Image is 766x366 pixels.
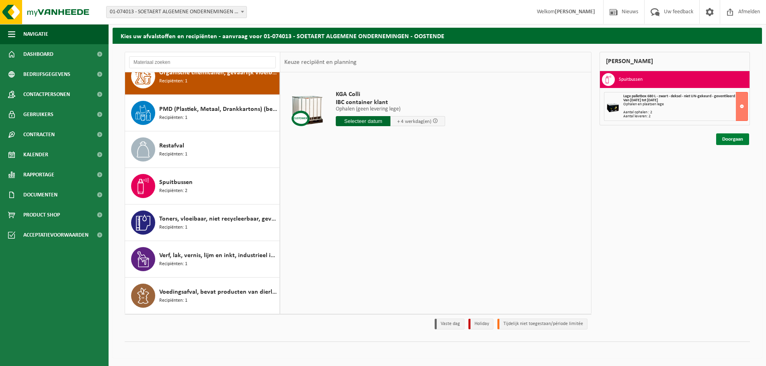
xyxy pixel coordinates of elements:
[125,95,280,131] button: PMD (Plastiek, Metaal, Drankkartons) (bedrijven) Recipiënten: 1
[125,58,280,95] button: Organische chemicaliën, gevaarlijk vloeibaar in kleinverpakking Recipiënten: 1
[280,52,361,72] div: Keuze recipiënt en planning
[159,287,277,297] span: Voedingsafval, bevat producten van dierlijke oorsprong, onverpakt, categorie 3
[23,125,55,145] span: Contracten
[623,110,748,115] div: Aantal ophalen : 2
[159,251,277,260] span: Verf, lak, vernis, lijm en inkt, industrieel in kleinverpakking
[159,178,193,187] span: Spuitbussen
[23,84,70,104] span: Contactpersonen
[555,9,595,15] strong: [PERSON_NAME]
[619,73,643,86] h3: Spuitbussen
[106,6,247,18] span: 01-074013 - SOETAERT ALGEMENE ONDERNEMINGEN - OOSTENDE
[716,133,749,145] a: Doorgaan
[107,6,246,18] span: 01-074013 - SOETAERT ALGEMENE ONDERNEMINGEN - OOSTENDE
[159,104,277,114] span: PMD (Plastiek, Metaal, Drankkartons) (bedrijven)
[23,24,48,44] span: Navigatie
[600,52,750,71] div: [PERSON_NAME]
[159,151,187,158] span: Recipiënten: 1
[397,119,431,124] span: + 4 werkdag(en)
[497,319,587,329] li: Tijdelijk niet toegestaan/période limitée
[435,319,464,329] li: Vaste dag
[125,241,280,278] button: Verf, lak, vernis, lijm en inkt, industrieel in kleinverpakking Recipiënten: 1
[125,204,280,241] button: Toners, vloeibaar, niet recycleerbaar, gevaarlijk Recipiënten: 1
[129,56,276,68] input: Materiaal zoeken
[23,185,58,205] span: Documenten
[113,28,762,43] h2: Kies uw afvalstoffen en recipiënten - aanvraag voor 01-074013 - SOETAERT ALGEMENE ONDERNEMINGEN -...
[159,214,277,224] span: Toners, vloeibaar, niet recycleerbaar, gevaarlijk
[623,94,735,98] span: Lage palletbox 680 L - zwart - deksel - niet UN-gekeurd - geventileerd
[336,98,445,106] span: IBC container klant
[23,44,53,64] span: Dashboard
[23,104,53,125] span: Gebruikers
[159,78,187,85] span: Recipiënten: 1
[336,90,445,98] span: KGA Colli
[159,224,187,231] span: Recipiënten: 1
[23,64,70,84] span: Bedrijfsgegevens
[623,98,658,102] strong: Van [DATE] tot [DATE]
[125,168,280,204] button: Spuitbussen Recipiënten: 2
[125,131,280,168] button: Restafval Recipiënten: 1
[623,115,748,119] div: Aantal leveren: 2
[23,145,48,165] span: Kalender
[159,187,187,195] span: Recipiënten: 2
[336,116,390,126] input: Selecteer datum
[159,141,184,151] span: Restafval
[468,319,493,329] li: Holiday
[623,102,748,106] div: Ophalen en plaatsen lege
[159,114,187,122] span: Recipiënten: 1
[159,297,187,305] span: Recipiënten: 1
[336,106,445,112] p: Ophalen (geen levering lege)
[159,260,187,268] span: Recipiënten: 1
[159,68,277,78] span: Organische chemicaliën, gevaarlijk vloeibaar in kleinverpakking
[23,205,60,225] span: Product Shop
[125,278,280,314] button: Voedingsafval, bevat producten van dierlijke oorsprong, onverpakt, categorie 3 Recipiënten: 1
[23,165,54,185] span: Rapportage
[23,225,88,245] span: Acceptatievoorwaarden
